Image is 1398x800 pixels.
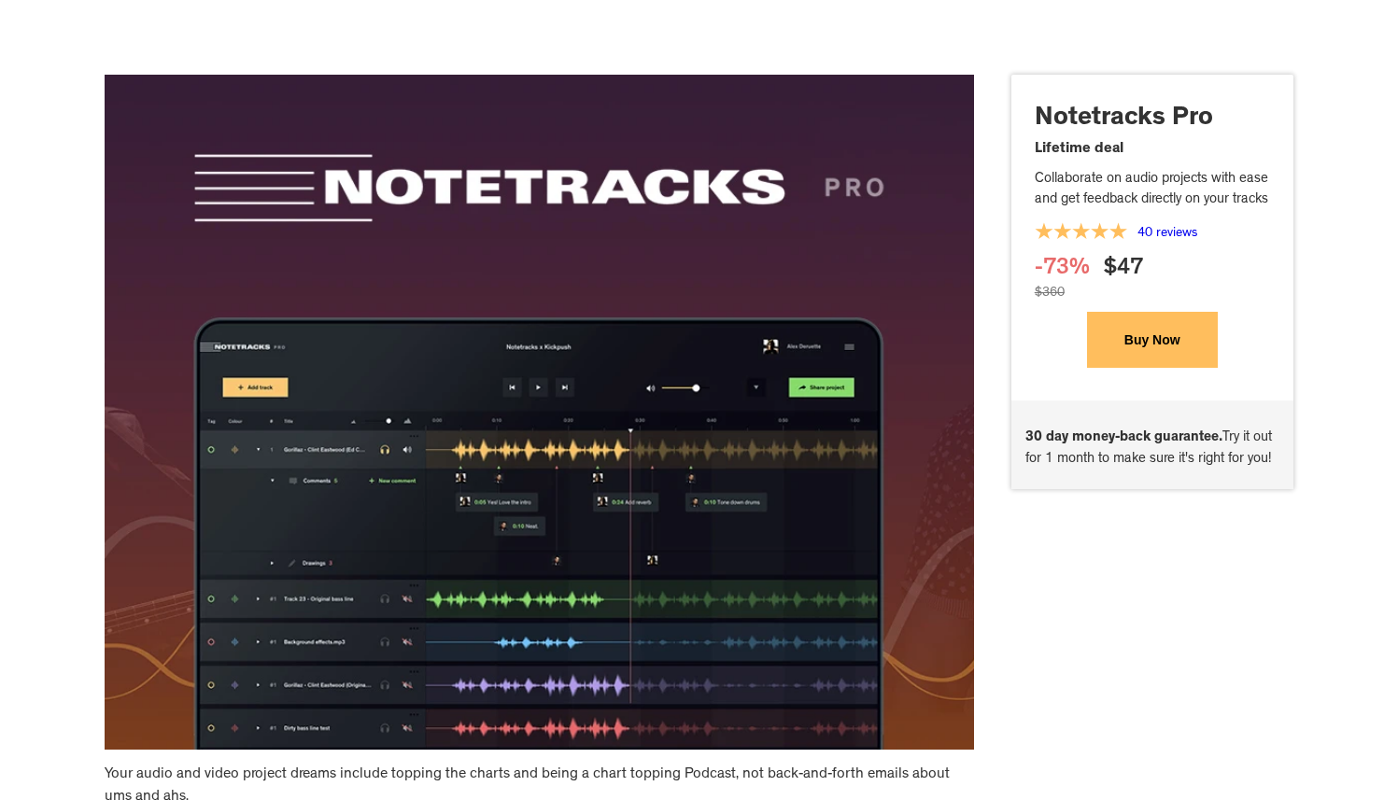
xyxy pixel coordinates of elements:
p: Collaborate on audio projects with ease and get feedback directly on your tracks [1035,170,1270,212]
p: Notetracks Pro [1035,103,1270,138]
p: Lifetime deal [1035,138,1270,161]
button: Buy Now [1087,312,1218,368]
div: $360 [1035,284,1065,312]
p: Try it out for 1 month to make sure it's right for you! [1025,428,1279,470]
div: $47 [1104,256,1143,284]
strong: 30 day money-back guarantee. [1025,431,1222,445]
a: 40 reviews [1137,227,1197,240]
div: -73% [1035,256,1090,284]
